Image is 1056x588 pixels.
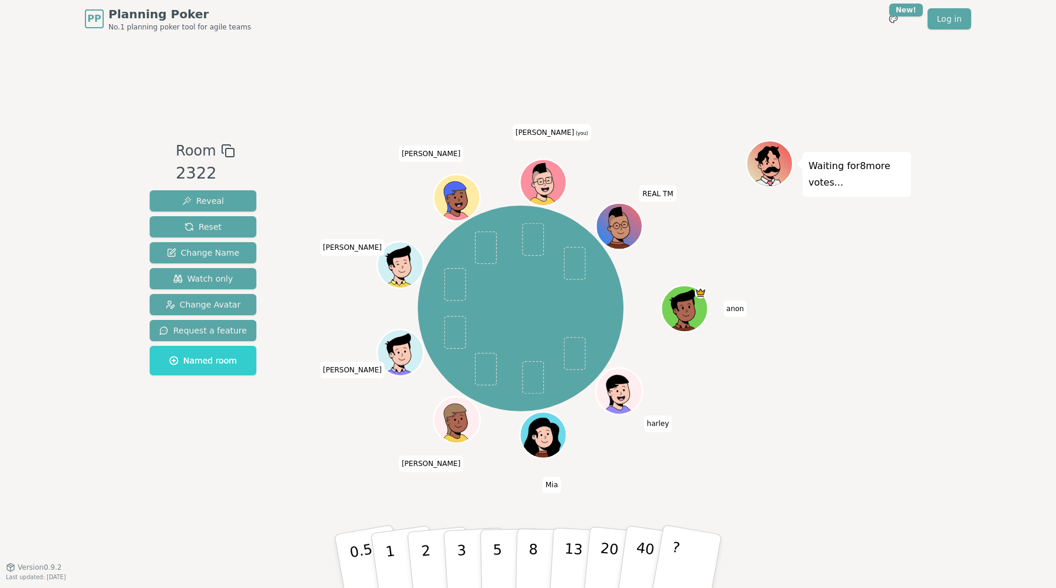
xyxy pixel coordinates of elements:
span: Reveal [182,195,224,207]
span: Click to change your name [644,415,672,432]
span: Last updated: [DATE] [6,574,66,580]
span: (you) [574,130,588,136]
button: Reset [150,216,256,237]
span: anon is the host [694,287,706,299]
span: Watch only [173,273,233,285]
span: Change Name [167,247,239,259]
a: Log in [928,8,971,29]
span: Click to change your name [513,124,591,140]
span: Version 0.9.2 [18,563,62,572]
span: Change Avatar [166,299,241,310]
button: Change Name [150,242,256,263]
span: Reset [184,221,222,233]
span: Click to change your name [543,477,561,493]
span: Click to change your name [320,239,385,256]
div: 2322 [176,161,235,186]
span: Click to change your name [399,455,464,472]
a: PPPlanning PokerNo.1 planning poker tool for agile teams [85,6,251,32]
button: Version0.9.2 [6,563,62,572]
span: Named room [169,355,237,366]
button: Click to change your avatar [521,160,565,204]
span: Click to change your name [320,361,385,378]
span: Click to change your name [724,300,747,317]
span: Room [176,140,216,161]
button: Request a feature [150,320,256,341]
button: Change Avatar [150,294,256,315]
span: PP [87,12,101,26]
span: Click to change your name [399,145,464,161]
button: Named room [150,346,256,375]
div: New! [889,4,923,16]
button: New! [883,8,904,29]
button: Watch only [150,268,256,289]
button: Reveal [150,190,256,212]
span: Click to change your name [639,185,676,201]
span: Request a feature [159,325,247,336]
p: Waiting for 8 more votes... [808,158,905,191]
span: No.1 planning poker tool for agile teams [108,22,251,32]
span: Planning Poker [108,6,251,22]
